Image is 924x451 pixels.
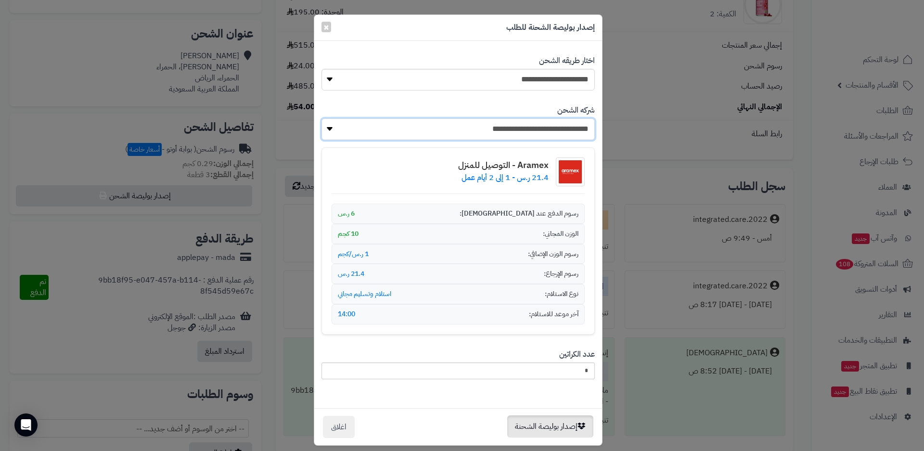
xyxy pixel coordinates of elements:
[460,209,578,219] span: رسوم الدفع عند [DEMOGRAPHIC_DATA]:
[323,20,329,34] span: ×
[528,249,578,259] span: رسوم الوزن الإضافي:
[338,229,359,239] span: 10 كجم
[556,157,585,186] img: شعار شركة الشحن
[338,249,369,259] span: 1 ر.س/كجم
[507,415,593,438] button: إصدار بوليصة الشحنة
[323,416,355,438] button: اغلاق
[338,289,391,299] span: استلام وتسليم مجاني
[543,229,578,239] span: الوزن المجاني:
[506,22,595,33] h5: إصدار بوليصة الشحنة للطلب
[557,105,595,116] label: شركه الشحن
[338,209,355,219] span: 6 ر.س
[338,309,355,319] span: 14:00
[321,22,331,32] button: Close
[529,309,578,319] span: آخر موعد للاستلام:
[544,269,578,279] span: رسوم الإرجاع:
[14,413,38,437] div: Open Intercom Messenger
[559,349,595,360] label: عدد الكراتين
[338,269,364,279] span: 21.4 ر.س
[458,172,549,183] p: 21.4 ر.س - 1 إلى 2 أيام عمل
[458,160,549,170] h4: Aramex - التوصيل للمنزل
[545,289,578,299] span: نوع الاستلام:
[539,55,595,66] label: اختار طريقه الشحن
